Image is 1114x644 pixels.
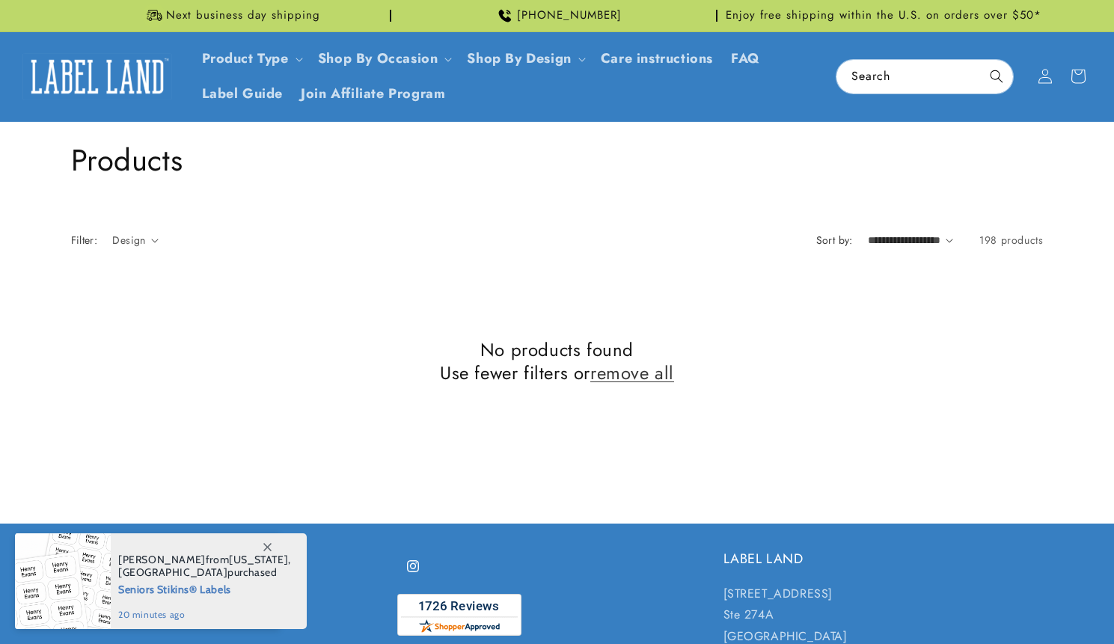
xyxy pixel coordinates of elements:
[980,60,1013,93] button: Search
[397,594,521,636] img: Customer Reviews
[964,580,1099,629] iframe: Gorgias live chat messenger
[458,41,591,76] summary: Shop By Design
[118,565,227,579] span: [GEOGRAPHIC_DATA]
[71,338,1044,384] h2: No products found Use fewer filters or
[118,553,206,566] span: [PERSON_NAME]
[202,85,284,102] span: Label Guide
[292,76,454,111] a: Join Affiliate Program
[731,50,760,67] span: FAQ
[112,233,145,248] span: Design
[467,49,571,68] a: Shop By Design
[193,76,293,111] a: Label Guide
[723,551,1044,568] h2: LABEL LAND
[816,233,853,248] label: Sort by:
[202,49,289,68] a: Product Type
[166,8,320,23] span: Next business day shipping
[71,141,1044,180] h1: Products
[71,233,98,248] h2: Filter:
[118,579,291,598] span: Seniors Stikins® Labels
[590,361,674,384] a: remove all
[118,608,291,622] span: 20 minutes ago
[118,553,291,579] span: from , purchased
[112,233,159,248] summary: Design (0 selected)
[722,41,769,76] a: FAQ
[726,8,1041,23] span: Enjoy free shipping within the U.S. on orders over $50*
[17,48,178,105] a: Label Land
[229,553,288,566] span: [US_STATE]
[592,41,722,76] a: Care instructions
[318,50,438,67] span: Shop By Occasion
[601,50,713,67] span: Care instructions
[22,53,172,99] img: Label Land
[301,85,445,102] span: Join Affiliate Program
[309,41,459,76] summary: Shop By Occasion
[517,8,622,23] span: [PHONE_NUMBER]
[193,41,309,76] summary: Product Type
[979,233,1043,248] span: 198 products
